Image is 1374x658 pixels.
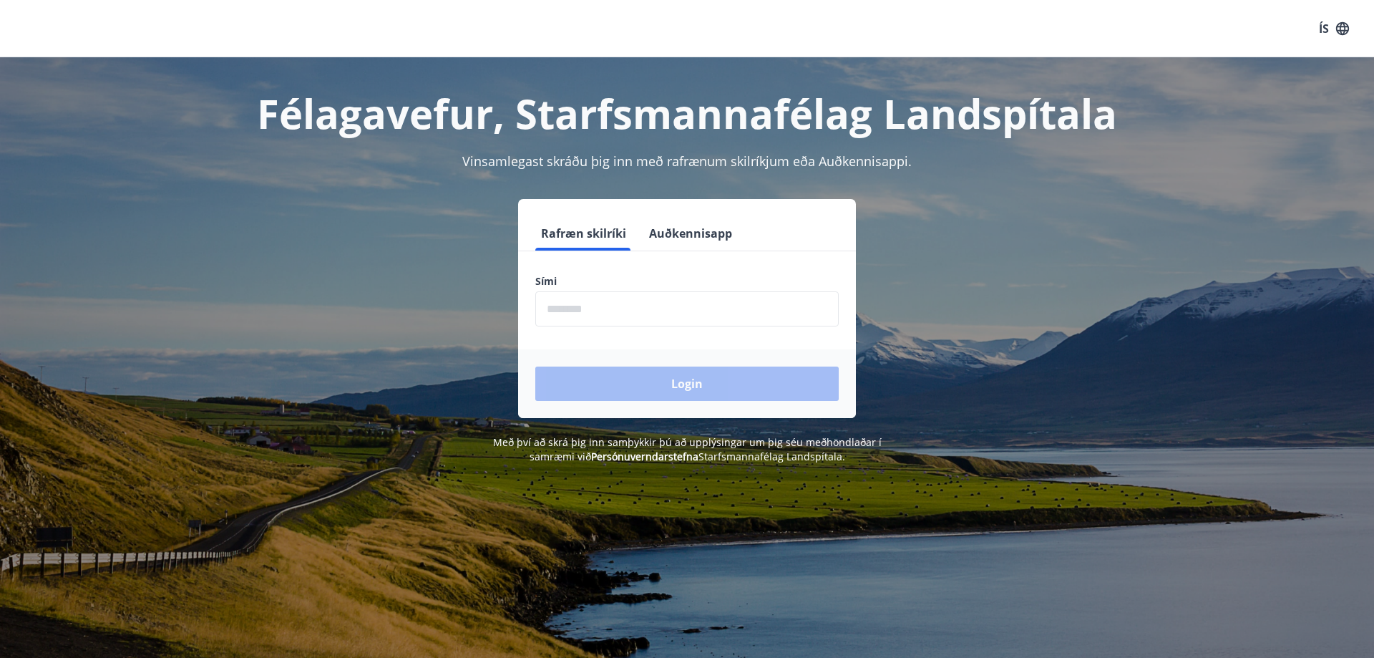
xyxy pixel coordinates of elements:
h1: Félagavefur, Starfsmannafélag Landspítala [189,86,1185,140]
button: Auðkennisapp [643,216,738,251]
button: ÍS [1311,16,1357,42]
label: Sími [535,274,839,289]
button: Rafræn skilríki [535,216,632,251]
a: Persónuverndarstefna [591,450,698,463]
span: Með því að skrá þig inn samþykkir þú að upplýsingar um þig séu meðhöndlaðar í samræmi við Starfsm... [493,435,882,463]
span: Vinsamlegast skráðu þig inn með rafrænum skilríkjum eða Auðkennisappi. [462,153,912,170]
